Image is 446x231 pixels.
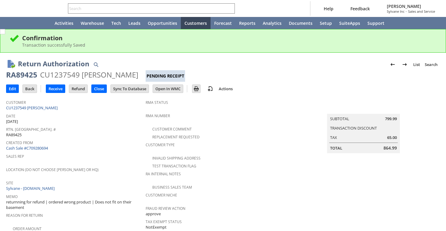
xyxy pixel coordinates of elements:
[6,114,15,119] a: Date
[22,17,36,29] div: Shortcuts
[6,140,33,145] a: Created From
[330,116,349,121] a: Subtotal
[6,85,19,93] input: Edit
[23,85,37,93] input: Back
[146,171,181,177] a: RA Internal Notes
[146,142,175,147] a: Customer Type
[92,61,100,68] img: Quick Find
[184,20,207,26] span: Customers
[146,211,161,217] span: approve
[22,34,437,42] div: Confirmation
[6,186,56,191] a: Sylvane - [DOMAIN_NAME]
[148,20,177,26] span: Opportunities
[55,20,73,26] span: Activities
[6,154,24,159] a: Sales Rep
[181,17,211,29] a: Customers
[6,119,18,124] span: [DATE]
[330,135,337,140] a: Tax
[152,163,196,169] a: Test Transaction Flag
[6,199,143,210] span: returnning for refund | ordered wrong product | Does not fit on their basement
[40,19,47,27] svg: Home
[69,85,87,93] input: Refund
[22,42,437,48] div: Transaction successfully Saved
[146,70,185,82] div: Pending Receipt
[51,17,77,29] a: Activities
[316,17,336,29] a: Setup
[77,17,108,29] a: Warehouse
[263,20,282,26] span: Analytics
[68,5,226,12] input: Search
[320,20,332,26] span: Setup
[367,20,384,26] span: Support
[389,61,396,68] img: Previous
[146,113,170,118] a: RMA Number
[81,20,104,26] span: Warehouse
[211,17,235,29] a: Forecast
[330,125,377,131] a: Transaction Discount
[108,17,125,29] a: Tech
[207,85,214,92] img: add-record.svg
[259,17,285,29] a: Analytics
[422,60,440,69] a: Search
[401,61,408,68] img: Next
[324,6,333,12] span: Help
[153,85,183,93] input: Open In WMC
[6,105,59,111] a: CU1237549 [PERSON_NAME]
[193,85,200,92] img: Print
[364,17,388,29] a: Support
[6,180,13,186] a: Site
[289,20,313,26] span: Documents
[152,127,192,132] a: Customer Comment
[6,167,99,172] a: Location (Do Not Choose [PERSON_NAME] or HQ)
[146,224,167,230] span: NotExempt
[152,134,200,140] a: Replacement Requested
[408,9,435,14] span: Sales and Service
[6,145,48,151] a: Cash Sale #C709280694
[330,145,342,151] a: Total
[128,20,140,26] span: Leads
[11,19,18,27] svg: Recent Records
[36,17,51,29] a: Home
[6,100,26,105] a: Customer
[92,85,106,93] input: Close
[336,17,364,29] a: SuiteApps
[6,127,56,132] a: Rtn. [GEOGRAPHIC_DATA]. #
[350,6,370,12] span: Feedback
[285,17,316,29] a: Documents
[406,9,407,14] span: -
[146,206,185,211] a: Fraud Review Action
[6,70,37,80] div: RA89425
[383,145,397,151] span: 864.99
[125,17,144,29] a: Leads
[6,213,43,218] a: Reason For Return
[235,17,259,29] a: Reports
[111,20,121,26] span: Tech
[387,135,397,140] span: 65.00
[146,100,168,105] a: RMA Status
[144,17,181,29] a: Opportunities
[146,219,182,224] a: Tax Exempt Status
[385,116,397,122] span: 799.99
[216,86,235,91] a: Actions
[146,193,177,198] a: Customer Niche
[7,17,22,29] a: Recent Records
[339,20,360,26] span: SuiteApps
[192,85,200,93] input: Print
[387,3,435,9] span: [PERSON_NAME]
[40,70,138,80] div: CU1237549 [PERSON_NAME]
[411,60,422,69] a: List
[18,59,89,69] h1: Return Authorization
[46,85,65,93] input: Receive
[239,20,255,26] span: Reports
[152,185,192,190] a: Business Sales Team
[327,104,400,114] caption: Summary
[25,19,33,27] svg: Shortcuts
[226,5,234,12] svg: Search
[214,20,232,26] span: Forecast
[6,194,18,199] a: Memo
[387,9,404,14] span: Sylvane Inc
[6,132,22,138] span: RA89425
[111,85,149,93] input: Sync To Database
[152,156,201,161] a: Invalid Shipping Address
